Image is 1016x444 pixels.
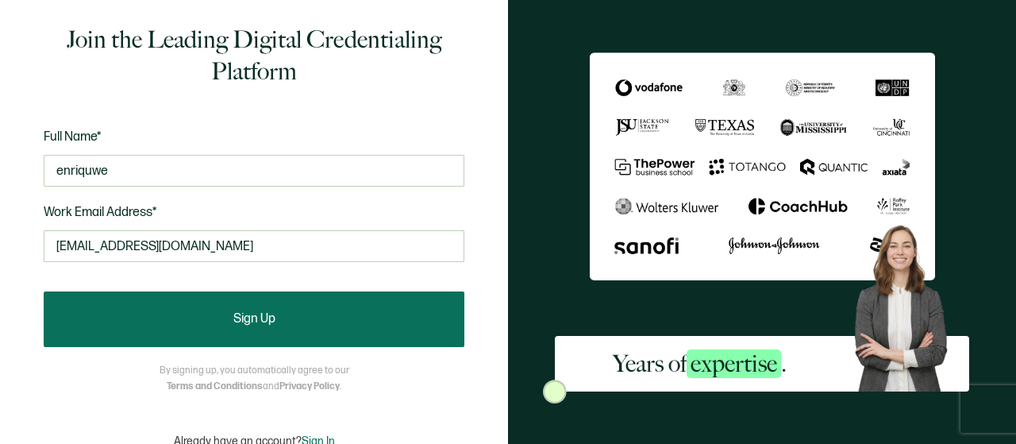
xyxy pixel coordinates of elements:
[44,155,464,187] input: Jane Doe
[44,291,464,347] button: Sign Up
[279,380,340,392] a: Privacy Policy
[44,230,464,262] input: Enter your work email address
[160,363,349,395] p: By signing up, you automatically agree to our and .
[44,24,464,87] h1: Join the Leading Digital Credentialing Platform
[167,380,263,392] a: Terms and Conditions
[233,313,275,326] span: Sign Up
[845,217,969,392] img: Sertifier Signup - Years of <span class="strong-h">expertise</span>. Hero
[543,380,567,403] img: Sertifier Signup
[687,349,781,378] span: expertise
[590,52,935,280] img: Sertifier Signup - Years of <span class="strong-h">expertise</span>.
[44,129,102,145] span: Full Name*
[613,348,787,380] h2: Years of .
[44,205,157,220] span: Work Email Address*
